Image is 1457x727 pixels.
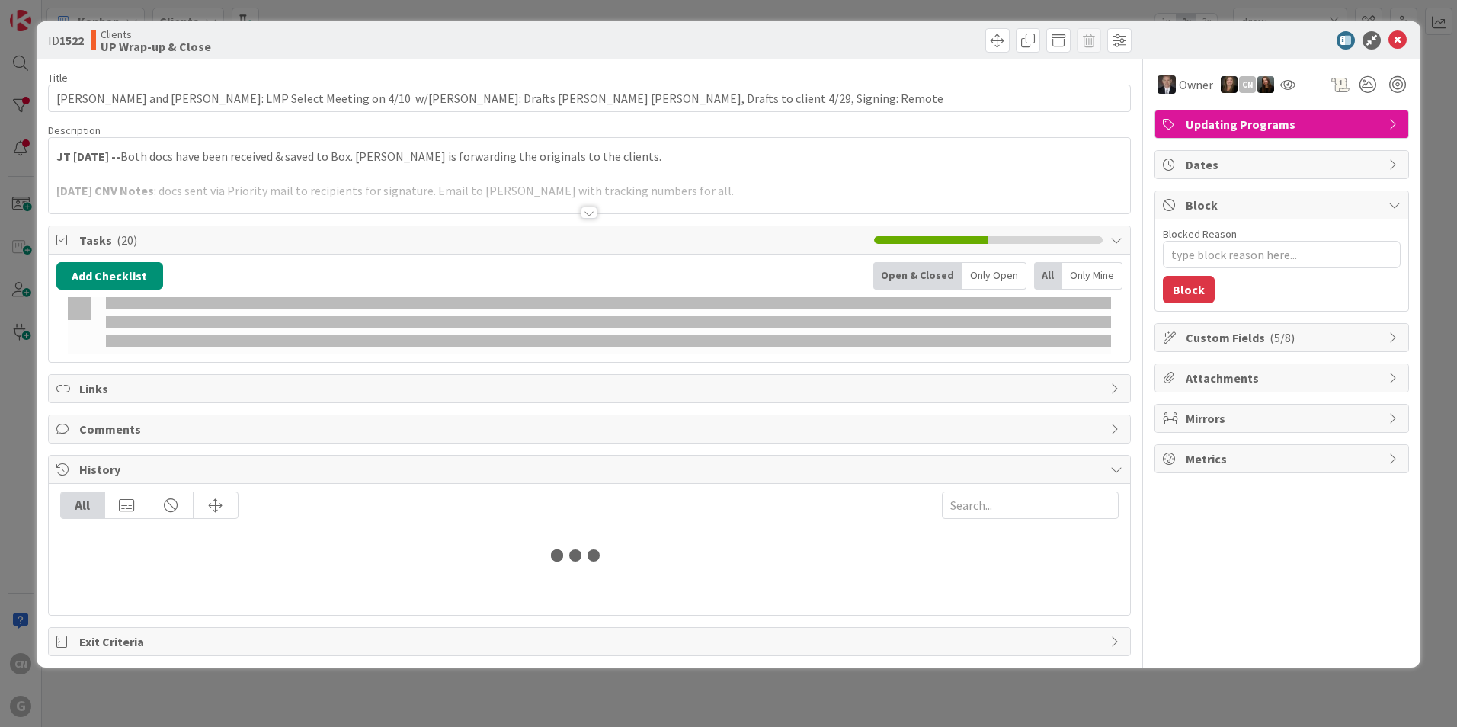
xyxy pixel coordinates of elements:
span: Clients [101,28,211,40]
strong: JT [DATE] -- [56,149,120,164]
span: Comments [79,420,1103,438]
input: Search... [942,492,1119,519]
p: Both docs have been received & saved to Box. [PERSON_NAME] is forwarding the originals to the cli... [56,148,1122,165]
div: Open & Closed [873,262,962,290]
img: AM [1257,76,1274,93]
span: Updating Programs [1186,115,1381,133]
b: 1522 [59,33,84,48]
label: Blocked Reason [1163,227,1237,241]
div: All [1034,262,1062,290]
span: Metrics [1186,450,1381,468]
button: Block [1163,276,1215,303]
span: Tasks [79,231,866,249]
span: Custom Fields [1186,328,1381,347]
img: BG [1158,75,1176,94]
div: Only Open [962,262,1026,290]
button: Add Checklist [56,262,163,290]
span: Mirrors [1186,409,1381,428]
span: Description [48,123,101,137]
b: UP Wrap-up & Close [101,40,211,53]
span: History [79,460,1103,479]
img: SB [1221,76,1238,93]
span: Attachments [1186,369,1381,387]
input: type card name here... [48,85,1131,112]
span: ( 5/8 ) [1270,330,1295,345]
span: Owner [1179,75,1213,94]
span: Links [79,380,1103,398]
div: All [61,492,105,518]
div: CN [1239,76,1256,93]
span: ( 20 ) [117,232,137,248]
label: Title [48,71,68,85]
span: Block [1186,196,1381,214]
span: Dates [1186,155,1381,174]
span: Exit Criteria [79,633,1103,651]
div: Only Mine [1062,262,1122,290]
span: ID [48,31,84,50]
